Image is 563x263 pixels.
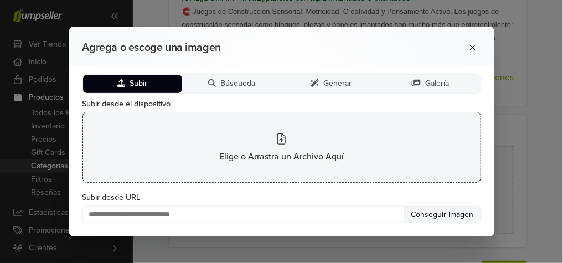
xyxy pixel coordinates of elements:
[404,206,481,223] button: Conseguir Imagen
[219,150,344,163] span: Elige o Arrastra un Archivo Aquí
[425,79,449,89] span: Galería
[381,75,481,93] button: Galería
[324,79,352,89] span: Generar
[447,210,474,219] span: Imagen
[182,75,282,93] button: Búsqueda
[220,79,255,89] span: Búsqueda
[82,192,481,204] label: Subir desde URL
[82,98,481,110] label: Subir desde el dispositivo
[83,75,183,93] button: Subir
[130,79,147,89] span: Subir
[82,41,421,54] h2: Agrega o escoge una imagen
[282,75,381,93] button: Generar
